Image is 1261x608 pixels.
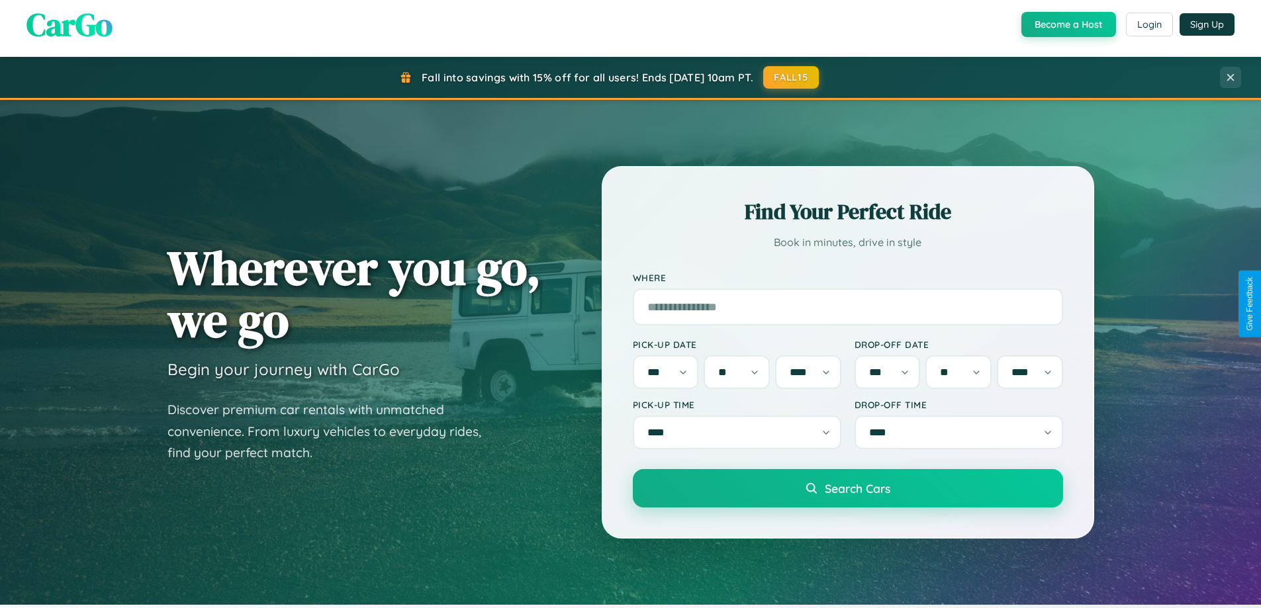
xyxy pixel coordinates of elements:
span: CarGo [26,3,113,46]
button: Sign Up [1180,13,1235,36]
label: Drop-off Date [855,339,1063,350]
label: Pick-up Time [633,399,841,410]
button: FALL15 [763,66,819,89]
h3: Begin your journey with CarGo [167,359,400,379]
h1: Wherever you go, we go [167,241,541,346]
span: Search Cars [825,481,890,496]
button: Become a Host [1021,12,1116,37]
p: Book in minutes, drive in style [633,233,1063,252]
label: Drop-off Time [855,399,1063,410]
span: Fall into savings with 15% off for all users! Ends [DATE] 10am PT. [422,71,753,84]
div: Give Feedback [1245,277,1254,331]
label: Pick-up Date [633,339,841,350]
h2: Find Your Perfect Ride [633,197,1063,226]
p: Discover premium car rentals with unmatched convenience. From luxury vehicles to everyday rides, ... [167,399,498,464]
button: Login [1126,13,1173,36]
button: Search Cars [633,469,1063,507]
label: Where [633,272,1063,283]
